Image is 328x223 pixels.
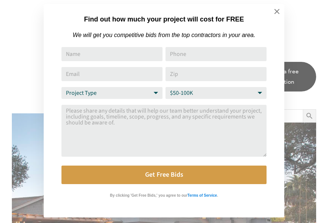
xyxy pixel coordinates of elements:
input: Zip [165,67,267,81]
strong: Terms of Service [187,193,217,197]
a: Terms of Service [187,192,217,198]
textarea: Comment or Message [61,105,267,157]
strong: Find out how much your project will cost for FREE [84,16,244,23]
button: Get Free Bids [61,166,267,184]
strong: . [217,193,218,197]
input: Phone [165,47,267,61]
input: Name [61,47,163,61]
select: Budget Range [165,87,267,99]
input: Email Address [61,67,163,81]
em: We will get you competitive bids from the top contractors in your area. [73,32,255,38]
strong: By clicking 'Get Free Bids,' you agree to our [110,193,187,197]
select: Project Type [61,87,163,99]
